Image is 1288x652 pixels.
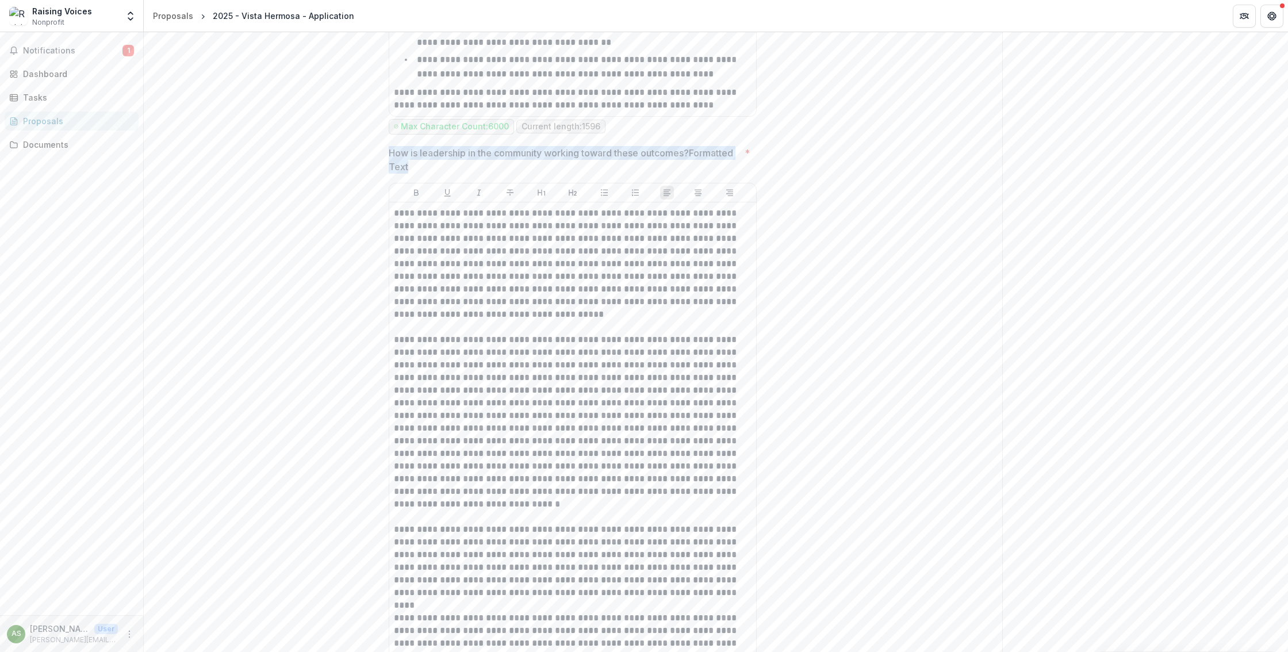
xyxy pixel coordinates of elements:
[5,64,139,83] a: Dashboard
[148,7,198,24] a: Proposals
[522,122,600,132] p: Current length: 1596
[23,139,129,151] div: Documents
[401,122,509,132] p: Max Character Count: 6000
[148,7,359,24] nav: breadcrumb
[122,45,134,56] span: 1
[660,186,674,200] button: Align Left
[409,186,423,200] button: Bold
[5,41,139,60] button: Notifications1
[23,115,129,127] div: Proposals
[389,146,740,174] p: How is leadership in the community working toward these outcomes?Formatted Text
[691,186,705,200] button: Align Center
[1260,5,1283,28] button: Get Help
[213,10,354,22] div: 2025 - Vista Hermosa - Application
[23,91,129,103] div: Tasks
[23,46,122,56] span: Notifications
[440,186,454,200] button: Underline
[32,17,64,28] span: Nonprofit
[94,624,118,634] p: User
[11,630,21,638] div: Ana-María Sosa
[5,135,139,154] a: Documents
[566,186,580,200] button: Heading 2
[32,5,92,17] div: Raising Voices
[122,627,136,641] button: More
[1233,5,1256,28] button: Partners
[5,112,139,131] a: Proposals
[9,7,28,25] img: Raising Voices
[628,186,642,200] button: Ordered List
[503,186,517,200] button: Strike
[535,186,549,200] button: Heading 1
[153,10,193,22] div: Proposals
[23,68,129,80] div: Dashboard
[30,623,90,635] p: [PERSON_NAME]
[723,186,737,200] button: Align Right
[5,88,139,107] a: Tasks
[122,5,139,28] button: Open entity switcher
[30,635,118,645] p: [PERSON_NAME][EMAIL_ADDRESS][DOMAIN_NAME]
[472,186,486,200] button: Italicize
[597,186,611,200] button: Bullet List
